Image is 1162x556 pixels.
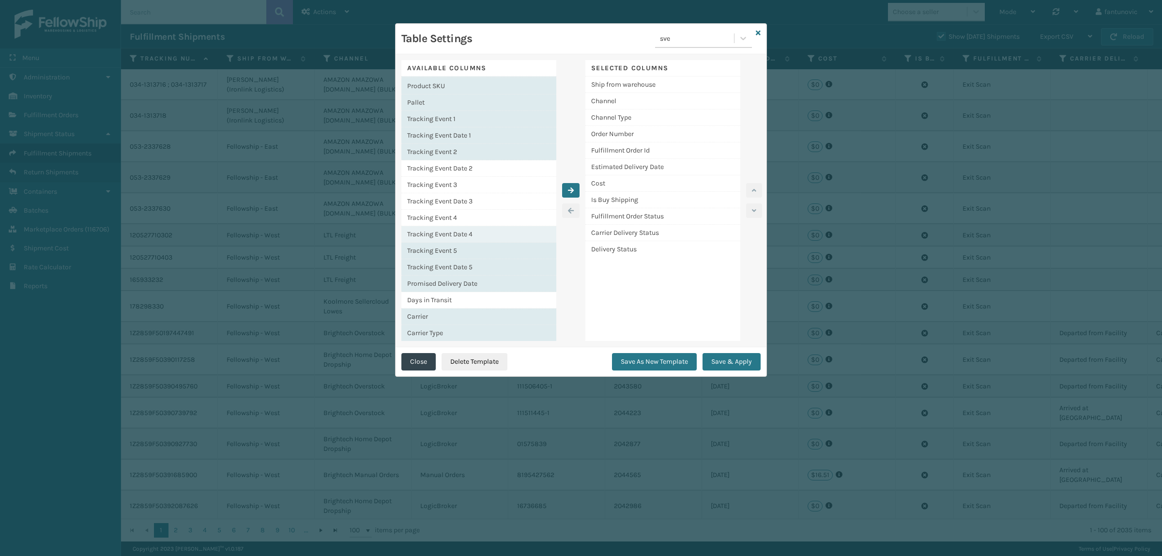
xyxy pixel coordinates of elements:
div: Channel [585,93,740,109]
div: Cost [585,175,740,192]
div: Tracking Event 1 [401,111,556,127]
button: Close [401,353,436,371]
div: Is Buy Shipping [585,192,740,208]
div: Tracking Event 2 [401,144,556,160]
button: Save & Apply [703,353,761,371]
div: Fulfillment Order Id [585,142,740,159]
button: Save As New Template [612,353,697,371]
div: Tracking Event Date 3 [401,193,556,210]
div: Carrier Delivery Status [585,225,740,241]
div: Delivery Status [585,241,740,257]
div: Tracking Event Date 5 [401,259,556,276]
div: Carrier [401,309,556,325]
div: Days in Transit [401,292,556,309]
div: Tracking Event 4 [401,210,556,226]
div: sve [660,33,735,44]
div: Selected Columns [585,60,740,77]
div: Tracking Event 3 [401,177,556,193]
button: Delete Template [442,353,507,371]
div: Fulfillment Order Status [585,208,740,225]
div: Pallet [401,94,556,111]
div: Tracking Event Date 2 [401,160,556,177]
div: Tracking Event Date 1 [401,127,556,144]
div: Estimated Delivery Date [585,159,740,175]
div: Tracking Event Date 4 [401,226,556,243]
div: Available Columns [401,60,556,77]
div: Tracking Event 5 [401,243,556,259]
div: Promised Delivery Date [401,276,556,292]
div: Carrier Type [401,325,556,341]
h3: Table Settings [401,31,472,46]
div: Order Number [585,126,740,142]
div: Channel Type [585,109,740,126]
div: Ship from warehouse [585,77,740,93]
div: Product SKU [401,78,556,94]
